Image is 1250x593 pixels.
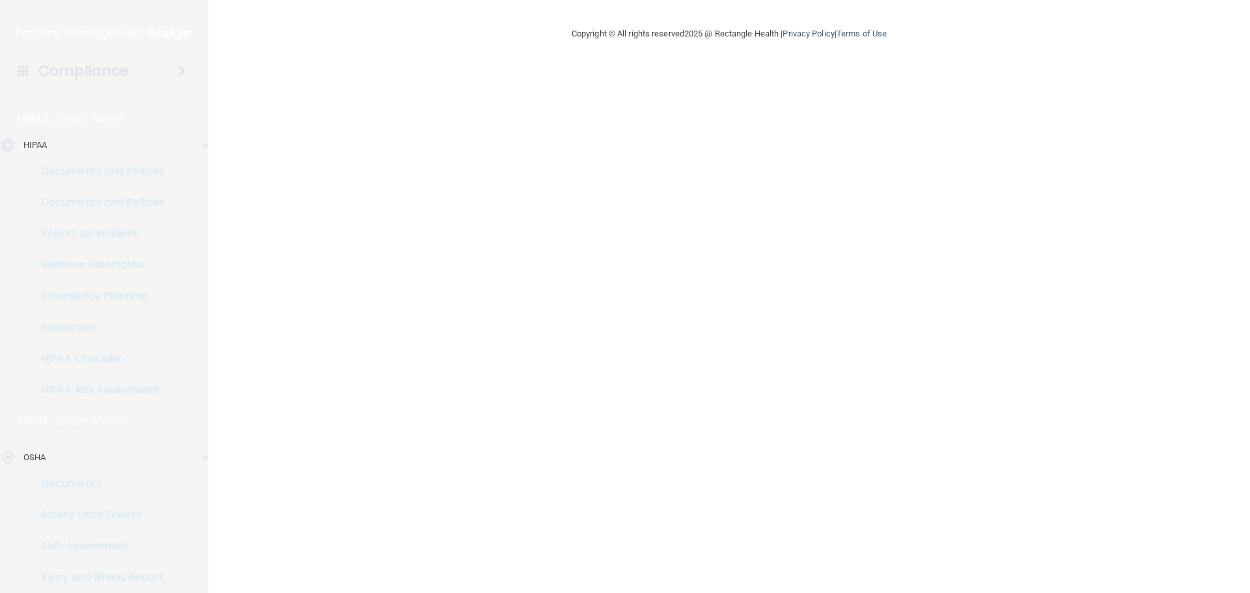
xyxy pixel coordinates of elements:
p: Emergency Planning [8,290,186,303]
p: Self-Assessment [8,540,186,553]
a: Terms of Use [837,29,887,38]
h4: Compliance [38,62,129,80]
p: Documents and Policies [8,196,186,209]
div: Copyright © All rights reserved 2025 @ Rectangle Health | | [492,13,967,55]
p: Report an Incident [8,227,186,240]
p: Learn More! [57,413,126,429]
a: Privacy Policy [783,29,834,38]
p: OSHA [18,413,50,429]
p: Injury and Illness Report [8,571,186,584]
p: HIPAA [23,137,48,153]
p: Learn More! [57,111,126,127]
p: Safety Data Sheets [8,508,186,521]
p: HIPAA Checklist [8,352,186,365]
p: HIPAA Risk Assessment [8,383,186,396]
p: Resources [8,321,186,334]
p: OSHA [23,450,46,465]
img: PMB logo [16,20,193,46]
p: Documents and Policies [8,165,186,178]
p: HIPAA [18,111,51,127]
p: Business Associates [8,258,186,271]
p: Documents [8,477,186,490]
